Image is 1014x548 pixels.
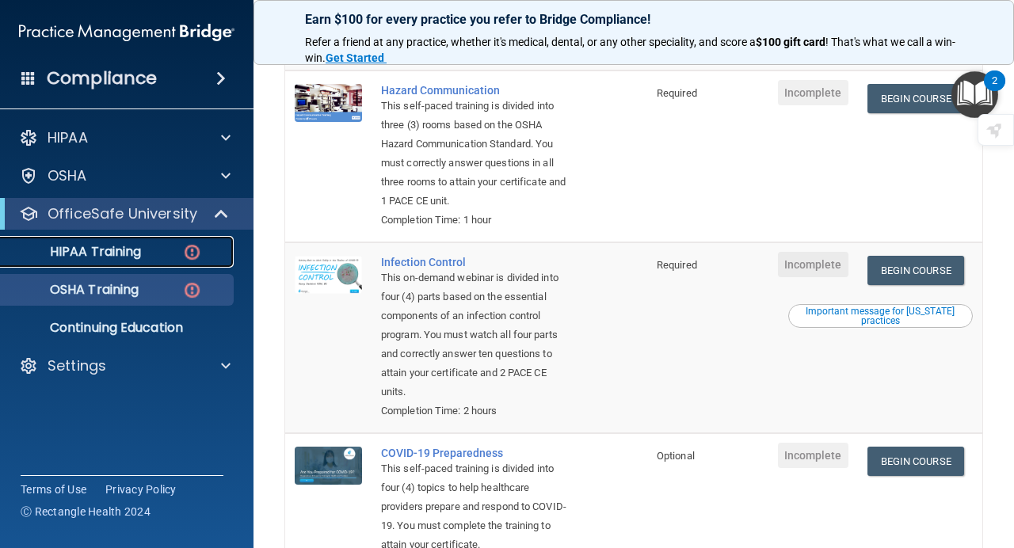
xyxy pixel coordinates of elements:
[182,280,202,300] img: danger-circle.6113f641.png
[326,51,384,64] strong: Get Started
[867,84,964,113] a: Begin Course
[10,282,139,298] p: OSHA Training
[381,211,568,230] div: Completion Time: 1 hour
[48,166,87,185] p: OSHA
[21,481,86,497] a: Terms of Use
[992,81,997,101] div: 2
[305,12,963,27] p: Earn $100 for every practice you refer to Bridge Compliance!
[381,268,568,401] div: This on-demand webinar is divided into four (4) parts based on the essential components of an inf...
[867,447,964,476] a: Begin Course
[756,36,825,48] strong: $100 gift card
[788,304,973,328] button: Read this if you are a dental practitioner in the state of CA
[105,481,177,497] a: Privacy Policy
[778,443,848,468] span: Incomplete
[657,87,697,99] span: Required
[47,67,157,89] h4: Compliance
[19,356,231,375] a: Settings
[381,84,568,97] a: Hazard Communication
[182,242,202,262] img: danger-circle.6113f641.png
[21,504,151,519] span: Ⓒ Rectangle Health 2024
[657,450,695,462] span: Optional
[19,128,231,147] a: HIPAA
[19,166,231,185] a: OSHA
[19,204,230,223] a: OfficeSafe University
[48,204,197,223] p: OfficeSafe University
[778,80,848,105] span: Incomplete
[791,306,970,325] div: Important message for [US_STATE] practices
[657,259,697,271] span: Required
[19,17,234,48] img: PMB logo
[778,252,848,277] span: Incomplete
[305,36,955,64] span: ! That's what we call a win-win.
[48,356,106,375] p: Settings
[381,256,568,268] a: Infection Control
[867,256,964,285] a: Begin Course
[326,51,387,64] a: Get Started
[10,244,141,260] p: HIPAA Training
[381,401,568,421] div: Completion Time: 2 hours
[381,97,568,211] div: This self-paced training is divided into three (3) rooms based on the OSHA Hazard Communication S...
[48,128,88,147] p: HIPAA
[381,447,568,459] a: COVID-19 Preparedness
[10,320,227,336] p: Continuing Education
[305,36,756,48] span: Refer a friend at any practice, whether it's medical, dental, or any other speciality, and score a
[951,71,998,118] button: Open Resource Center, 2 new notifications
